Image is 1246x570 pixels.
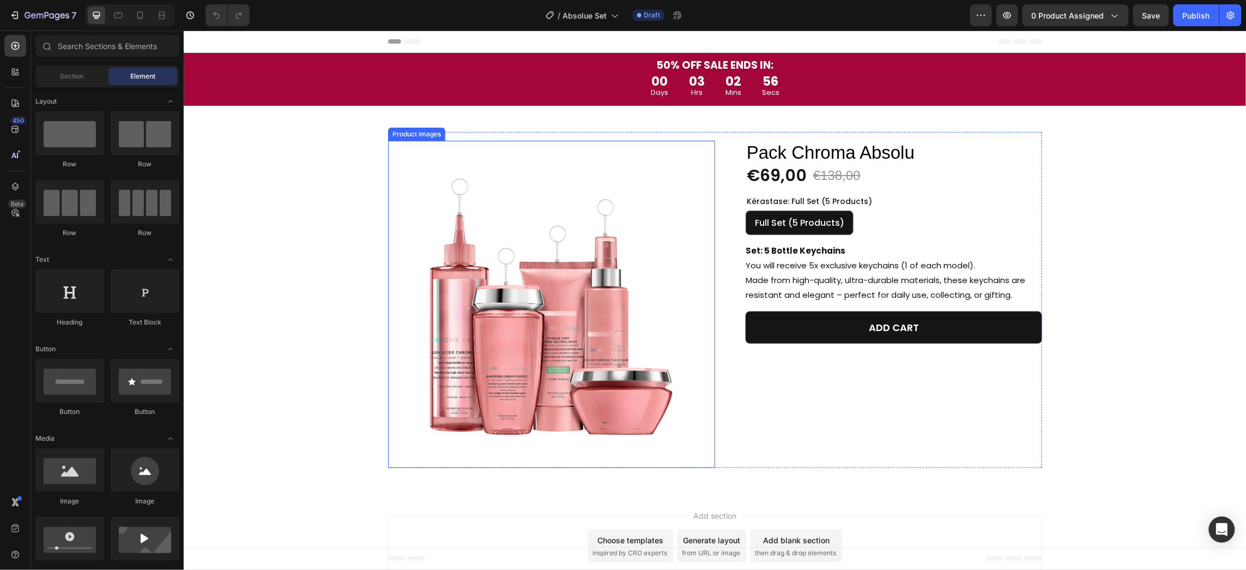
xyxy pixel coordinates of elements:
span: 0 product assigned [1032,10,1104,21]
div: Product Images [207,99,259,109]
div: 00 [467,43,485,59]
span: / [558,10,560,21]
div: Beta [8,200,26,208]
div: ADD CART [685,290,735,304]
div: Open Intercom Messenger [1209,517,1235,543]
div: €138,00 [628,134,678,156]
div: Generate layout [500,504,557,515]
span: Add section [506,479,558,491]
span: Toggle open [162,251,179,268]
p: Mins [542,57,558,68]
strong: Set: 5 Bottle Keychains [562,214,662,226]
div: Add blank section [579,504,646,515]
span: Section [61,71,84,81]
div: Image [35,496,104,506]
div: Publish [1183,10,1210,21]
span: Absolue Set [562,10,607,21]
div: 450 [10,116,26,125]
div: Row [111,159,179,169]
span: Layout [35,97,57,106]
div: Row [35,228,104,238]
span: Toggle open [162,93,179,110]
p: You will receive 5x exclusive keychains (1 of each model). Made from high-quality, ultra-durable ... [562,214,842,270]
div: 02 [542,43,558,59]
button: ADD CART [562,281,858,313]
input: Search Sections & Elements [35,35,179,57]
p: Days [467,57,485,68]
div: Row [35,159,104,169]
div: Text Block [111,317,179,327]
div: 56 [578,43,596,59]
span: Element [130,71,155,81]
span: Toggle open [162,340,179,358]
div: Row [111,228,179,238]
div: Heading [35,317,104,327]
button: 0 product assigned [1023,4,1129,26]
div: Undo/Redo [205,4,250,26]
div: Button [111,407,179,417]
span: Button [35,344,56,354]
div: €69,00 [562,134,624,156]
div: Button [35,407,104,417]
span: Toggle open [162,430,179,447]
p: Hrs [505,57,521,68]
button: Save [1133,4,1169,26]
div: Image [111,496,179,506]
button: Publish [1174,4,1219,26]
h1: Pack Chroma Absolu [562,110,858,134]
button: 7 [4,4,81,26]
p: Secs [578,57,596,68]
span: Media [35,434,55,443]
div: 03 [505,43,521,59]
p: 7 [71,9,76,22]
div: Choose templates [414,504,480,515]
span: Draft [644,10,660,20]
span: Save [1142,11,1160,20]
legend: Kérastase: Full Set (5 Products) [562,164,689,178]
span: Text [35,255,49,265]
span: Full Set (5 Products) [571,186,661,199]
